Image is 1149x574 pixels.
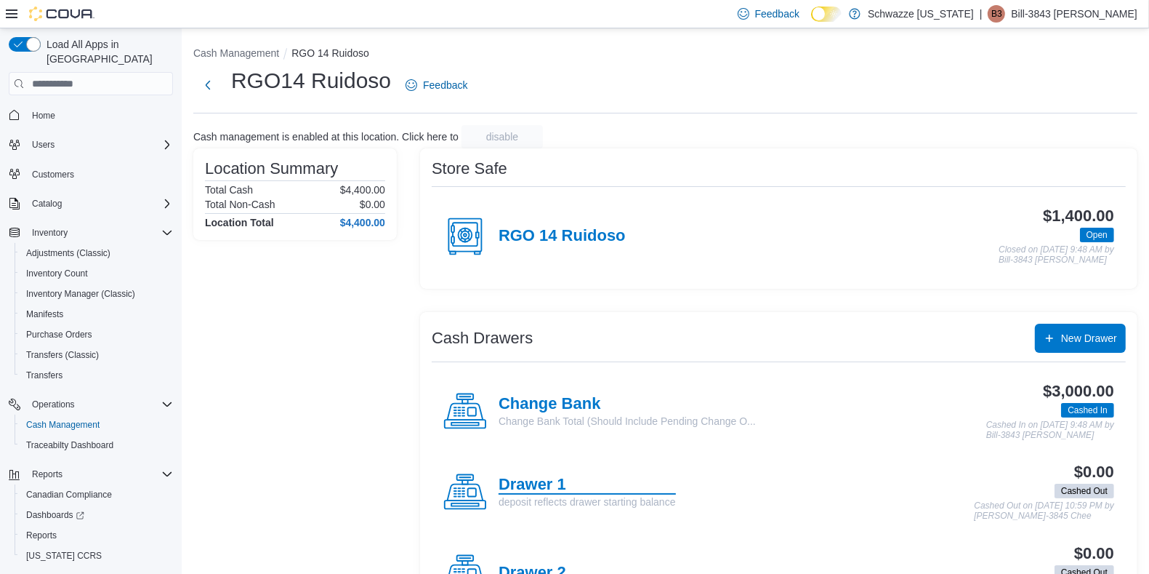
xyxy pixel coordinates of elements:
p: $4,400.00 [340,184,385,196]
button: Customers [3,164,179,185]
span: Catalog [26,195,173,212]
span: Purchase Orders [20,326,173,343]
a: Transfers (Classic) [20,346,105,364]
span: Cashed In [1068,404,1108,417]
button: Inventory [3,223,179,243]
button: Manifests [15,304,179,324]
h1: RGO14 Ruidoso [231,66,391,95]
button: Catalog [26,195,68,212]
button: Traceabilty Dashboard [15,435,179,455]
button: Users [26,136,60,154]
span: Manifests [26,308,63,320]
span: Cashed In [1061,403,1114,418]
span: Customers [32,169,74,180]
button: disable [461,125,543,148]
span: Inventory [32,227,68,239]
button: Cash Management [15,415,179,435]
span: New Drawer [1061,331,1117,346]
a: Dashboards [15,505,179,525]
button: Purchase Orders [15,324,179,345]
h3: $1,400.00 [1043,207,1114,225]
h6: Total Cash [205,184,253,196]
span: Reports [20,527,173,544]
a: Transfers [20,367,68,384]
button: Home [3,104,179,125]
span: Load All Apps in [GEOGRAPHIC_DATA] [41,37,173,66]
a: Cash Management [20,416,105,434]
button: Inventory [26,224,73,242]
span: Cash Management [20,416,173,434]
span: Canadian Compliance [26,489,112,501]
p: $0.00 [360,199,385,210]
p: Cash management is enabled at this location. Click here to [193,131,459,143]
span: disable [486,129,518,144]
p: | [980,5,983,23]
a: Traceabilty Dashboard [20,437,119,454]
span: Operations [26,396,173,413]
h4: $4,400.00 [340,217,385,228]
nav: An example of EuiBreadcrumbs [193,46,1137,63]
button: Catalog [3,194,179,214]
p: Cashed In on [DATE] 9:48 AM by Bill-3843 [PERSON_NAME] [986,420,1114,440]
h4: Change Bank [499,395,756,414]
p: Schwazze [US_STATE] [868,5,974,23]
button: New Drawer [1035,324,1126,353]
span: Transfers (Classic) [20,346,173,364]
span: Home [26,105,173,124]
span: Adjustments (Classic) [26,247,110,259]
button: Reports [3,464,179,485]
button: Operations [3,394,179,415]
input: Dark Mode [811,7,842,22]
span: Cashed Out [1061,485,1108,498]
span: Washington CCRS [20,547,173,565]
p: deposit reflects drawer starting balance [499,495,676,509]
h3: $0.00 [1074,545,1114,562]
span: Purchase Orders [26,329,92,340]
span: Operations [32,399,75,410]
a: Inventory Manager (Classic) [20,285,141,303]
h3: Location Summary [205,160,338,178]
span: Open [1080,228,1114,242]
button: Next [193,71,222,100]
span: Inventory Manager (Classic) [20,285,173,303]
a: Canadian Compliance [20,486,118,503]
span: Transfers [26,370,63,381]
button: Users [3,135,179,155]
span: Inventory Count [20,265,173,282]
button: RGO 14 Ruidoso [291,47,369,59]
h3: Cash Drawers [432,330,533,347]
span: Adjustments (Classic) [20,244,173,262]
span: Catalog [32,198,62,210]
p: Closed on [DATE] 9:48 AM by Bill-3843 [PERSON_NAME] [999,245,1114,265]
a: Home [26,107,61,124]
button: Reports [15,525,179,546]
button: Operations [26,396,81,413]
a: [US_STATE] CCRS [20,547,108,565]
a: Inventory Count [20,265,94,282]
span: Dashboards [20,506,173,524]
button: Cash Management [193,47,279,59]
h3: $0.00 [1074,463,1114,481]
span: Home [32,110,55,121]
span: Cash Management [26,419,100,431]
button: Canadian Compliance [15,485,179,505]
span: Reports [26,466,173,483]
span: Canadian Compliance [20,486,173,503]
span: Feedback [423,78,467,92]
span: Reports [32,469,63,480]
a: Feedback [400,71,473,100]
span: [US_STATE] CCRS [26,550,102,562]
span: Traceabilty Dashboard [26,439,113,451]
a: Dashboards [20,506,90,524]
span: Inventory Manager (Classic) [26,288,135,300]
button: Inventory Count [15,263,179,284]
h6: Total Non-Cash [205,199,275,210]
span: B3 [991,5,1002,23]
button: Transfers (Classic) [15,345,179,365]
div: Bill-3843 Thompson [988,5,1005,23]
span: Inventory Count [26,268,88,279]
span: Manifests [20,306,173,323]
span: Dark Mode [811,22,812,23]
span: Reports [26,530,57,541]
p: Change Bank Total (Should Include Pending Change O... [499,414,756,428]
